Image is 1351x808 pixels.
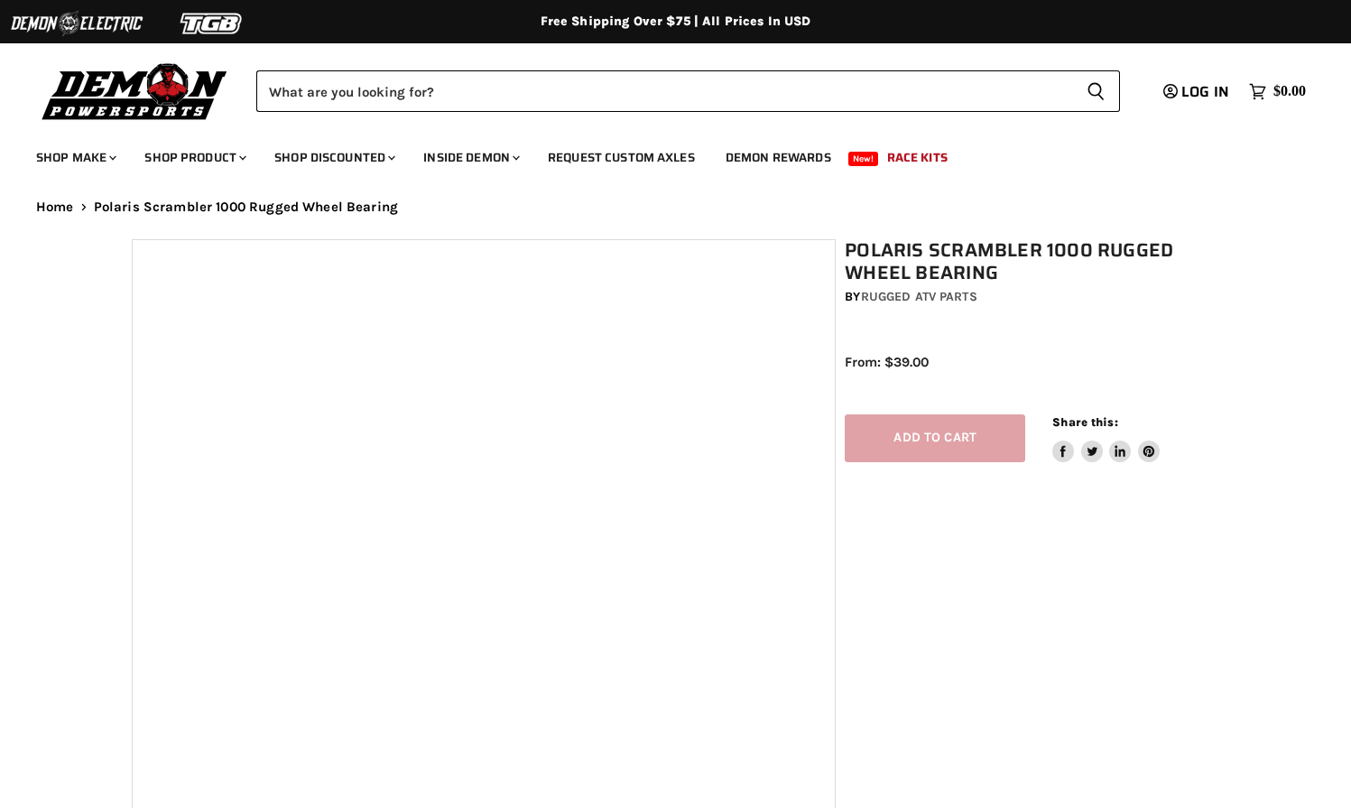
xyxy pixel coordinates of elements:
[1181,80,1229,103] span: Log in
[256,70,1120,112] form: Product
[861,289,977,304] a: Rugged ATV Parts
[845,354,929,370] span: From: $39.00
[1155,84,1240,100] a: Log in
[1072,70,1120,112] button: Search
[36,200,74,215] a: Home
[410,139,531,176] a: Inside Demon
[23,139,127,176] a: Shop Make
[874,139,961,176] a: Race Kits
[1273,83,1306,100] span: $0.00
[1052,415,1117,429] span: Share this:
[94,200,398,215] span: Polaris Scrambler 1000 Rugged Wheel Bearing
[845,239,1228,284] h1: Polaris Scrambler 1000 Rugged Wheel Bearing
[848,152,879,166] span: New!
[131,139,257,176] a: Shop Product
[845,287,1228,307] div: by
[534,139,708,176] a: Request Custom Axles
[36,59,234,123] img: Demon Powersports
[23,132,1301,176] ul: Main menu
[256,70,1072,112] input: Search
[9,6,144,41] img: Demon Electric Logo 2
[1240,79,1315,105] a: $0.00
[1052,414,1160,462] aside: Share this:
[261,139,406,176] a: Shop Discounted
[144,6,280,41] img: TGB Logo 2
[712,139,845,176] a: Demon Rewards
